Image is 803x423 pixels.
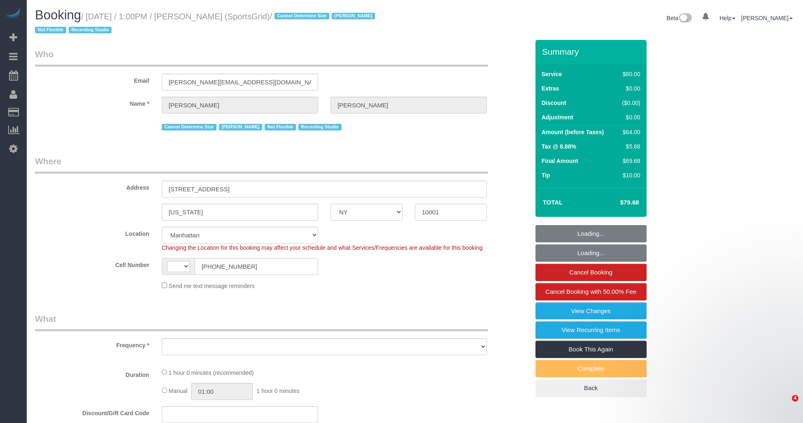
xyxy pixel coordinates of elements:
iframe: Intercom live chat [775,395,795,415]
div: $0.00 [619,113,640,121]
span: Recording Studio [298,124,342,130]
a: View Changes [535,302,647,320]
label: Cell Number [29,258,156,269]
span: Changing the Location for this booking may affect your schedule and what Services/Frequencies are... [162,244,484,251]
small: / [DATE] / 1:00PM / [PERSON_NAME] (SportsGrid) [35,12,377,35]
h3: Summary [542,47,642,56]
label: Service [542,70,562,78]
a: Cancel Booking [535,264,647,281]
span: 4 [792,395,798,402]
label: Extras [542,84,559,93]
label: Discount [542,99,566,107]
div: $10.00 [619,171,640,179]
input: City [162,204,318,221]
span: Cannot Determine Size [162,124,216,130]
label: Email [29,74,156,85]
span: Booking [35,8,81,22]
h4: $79.68 [595,199,639,206]
span: Cancel Booking with 50.00% Fee [545,288,636,295]
span: Not Flexible [35,27,66,33]
a: Help [719,15,736,21]
img: Automaid Logo [5,8,21,20]
div: $69.68 [619,157,640,165]
span: [PERSON_NAME] [332,13,375,19]
span: [PERSON_NAME] [219,124,262,130]
span: Cannot Determine Size [275,13,329,19]
input: First Name [162,97,318,114]
legend: Who [35,48,488,67]
legend: What [35,313,488,331]
label: Tax @ 8.88% [542,142,576,151]
label: Frequency * [29,338,156,349]
strong: Total [543,199,563,206]
label: Discount/Gift Card Code [29,406,156,417]
a: Beta [667,15,692,21]
input: Last Name [331,97,487,114]
label: Amount (before Taxes) [542,128,604,136]
img: New interface [678,13,692,24]
span: 1 hour 0 minutes (recommended) [169,370,254,376]
span: Manual [169,388,188,394]
span: Recording Studio [69,27,112,33]
a: Back [535,379,647,397]
label: Final Amount [542,157,578,165]
div: $5.68 [619,142,640,151]
a: Cancel Booking with 50.00% Fee [535,283,647,300]
legend: Where [35,155,488,174]
span: Not Flexible [265,124,296,130]
a: View Recurring Items [535,321,647,339]
span: Send me text message reminders [169,283,255,289]
div: $0.00 [619,84,640,93]
label: Address [29,181,156,192]
span: 1 hour 0 minutes [256,388,299,394]
label: Name * [29,97,156,108]
div: $80.00 [619,70,640,78]
input: Email [162,74,318,91]
div: $64.00 [619,128,640,136]
div: ($0.00) [619,99,640,107]
input: Cell Number [195,258,318,275]
label: Adjustment [542,113,573,121]
input: Zip Code [415,204,487,221]
a: Book This Again [535,341,647,358]
a: [PERSON_NAME] [741,15,793,21]
label: Duration [29,368,156,379]
label: Tip [542,171,550,179]
label: Location [29,227,156,238]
